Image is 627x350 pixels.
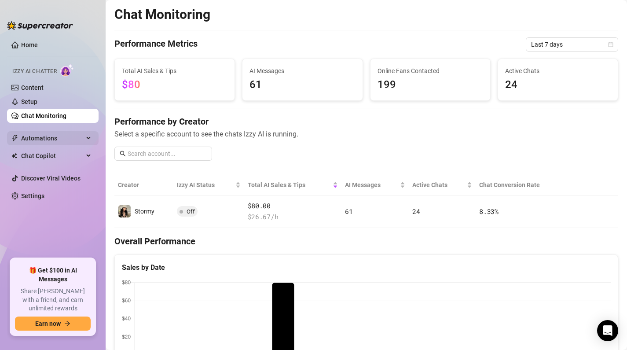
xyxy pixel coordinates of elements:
[21,98,37,105] a: Setup
[114,235,618,247] h4: Overall Performance
[21,175,81,182] a: Discover Viral Videos
[608,42,613,47] span: calendar
[15,317,91,331] button: Earn nowarrow-right
[244,175,341,195] th: Total AI Sales & Tips
[412,180,465,190] span: Active Chats
[114,37,198,52] h4: Performance Metrics
[64,321,70,327] span: arrow-right
[21,131,84,145] span: Automations
[173,175,244,195] th: Izzy AI Status
[345,207,352,216] span: 61
[378,77,483,93] span: 199
[15,266,91,284] span: 🎁 Get $100 in AI Messages
[11,135,18,142] span: thunderbolt
[11,153,17,159] img: Chat Copilot
[248,180,331,190] span: Total AI Sales & Tips
[120,151,126,157] span: search
[476,175,568,195] th: Chat Conversion Rate
[135,208,154,215] span: Stormy
[249,77,355,93] span: 61
[118,205,131,217] img: Stormy
[531,38,613,51] span: Last 7 days
[409,175,476,195] th: Active Chats
[341,175,409,195] th: AI Messages
[12,67,57,76] span: Izzy AI Chatter
[479,207,499,216] span: 8.33 %
[21,84,44,91] a: Content
[412,207,420,216] span: 24
[21,112,66,119] a: Chat Monitoring
[114,6,210,23] h2: Chat Monitoring
[128,149,207,158] input: Search account...
[345,180,398,190] span: AI Messages
[187,208,195,215] span: Off
[177,180,233,190] span: Izzy AI Status
[378,66,483,76] span: Online Fans Contacted
[114,115,618,128] h4: Performance by Creator
[21,41,38,48] a: Home
[60,64,74,77] img: AI Chatter
[35,320,61,327] span: Earn now
[505,77,611,93] span: 24
[249,66,355,76] span: AI Messages
[122,78,140,91] span: $80
[597,320,618,341] div: Open Intercom Messenger
[122,66,227,76] span: Total AI Sales & Tips
[114,175,173,195] th: Creator
[21,192,44,199] a: Settings
[114,129,618,140] span: Select a specific account to see the chats Izzy AI is running.
[122,262,611,273] div: Sales by Date
[7,21,73,30] img: logo-BBDzfeDw.svg
[505,66,611,76] span: Active Chats
[248,212,338,222] span: $ 26.67 /h
[248,201,338,211] span: $80.00
[21,149,84,163] span: Chat Copilot
[15,287,91,313] span: Share [PERSON_NAME] with a friend, and earn unlimited rewards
